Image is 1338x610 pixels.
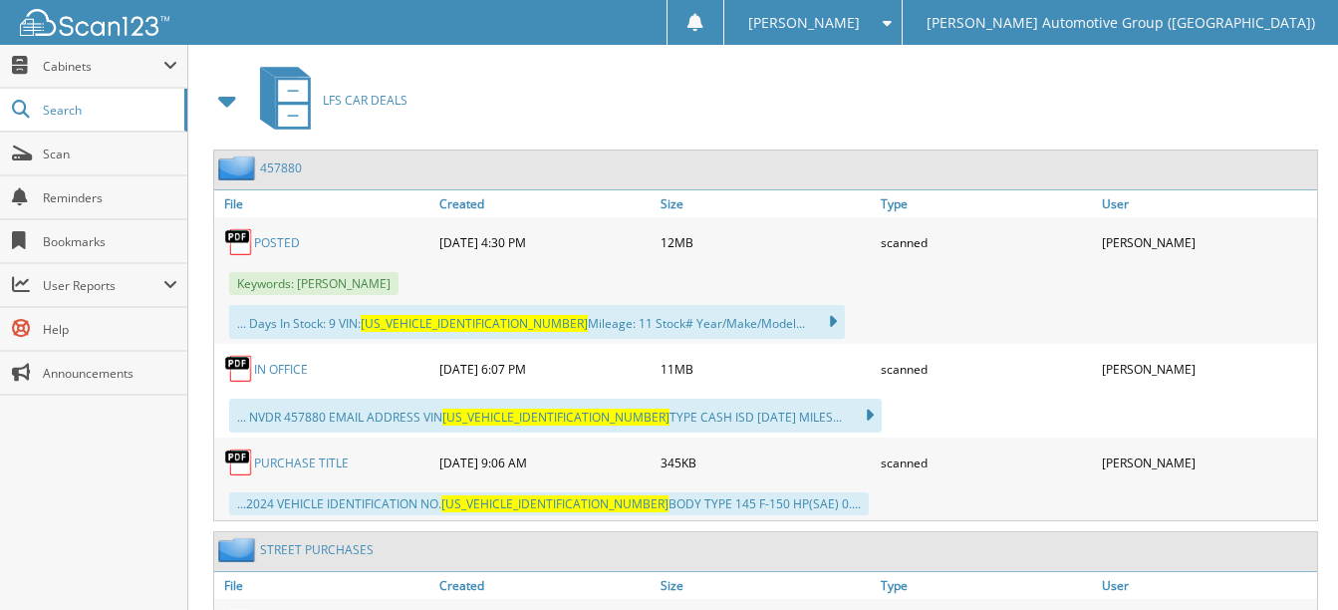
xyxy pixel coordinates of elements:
[254,361,308,378] a: IN OFFICE
[361,315,588,332] span: [US_VEHICLE_IDENTIFICATION_NUMBER]
[876,572,1096,599] a: Type
[876,349,1096,389] div: scanned
[441,495,669,512] span: [US_VEHICLE_IDENTIFICATION_NUMBER]
[224,354,254,384] img: PDF.png
[260,541,374,558] a: STREET PURCHASES
[43,233,177,250] span: Bookmarks
[434,572,655,599] a: Created
[229,399,882,433] div: ... NVDR 457880 EMAIL ADDRESS VIN TYPE CASH ISD [DATE] MILES...
[1097,349,1317,389] div: [PERSON_NAME]
[434,443,655,482] div: [DATE] 9:06 AM
[442,409,669,426] span: [US_VEHICLE_IDENTIFICATION_NUMBER]
[43,277,163,294] span: User Reports
[656,222,876,262] div: 12MB
[656,572,876,599] a: Size
[248,61,407,140] a: LFS CAR DEALS
[748,17,860,29] span: [PERSON_NAME]
[876,190,1096,217] a: Type
[656,443,876,482] div: 345KB
[434,222,655,262] div: [DATE] 4:30 PM
[43,365,177,382] span: Announcements
[229,305,845,339] div: ... Days In Stock: 9 VIN: Mileage: 11 Stock# Year/Make/Model...
[656,349,876,389] div: 11MB
[20,9,169,36] img: scan123-logo-white.svg
[229,272,399,295] span: Keywords: [PERSON_NAME]
[43,189,177,206] span: Reminders
[214,190,434,217] a: File
[218,537,260,562] img: folder2.png
[434,190,655,217] a: Created
[876,443,1096,482] div: scanned
[224,448,254,477] img: PDF.png
[656,190,876,217] a: Size
[254,234,300,251] a: POSTED
[214,572,434,599] a: File
[927,17,1315,29] span: [PERSON_NAME] Automotive Group ([GEOGRAPHIC_DATA])
[229,492,869,515] div: ...2024 VEHICLE IDENTIFICATION NO. BODY TYPE 145 F-150 HP(SAE) 0....
[1097,222,1317,262] div: [PERSON_NAME]
[434,349,655,389] div: [DATE] 6:07 PM
[224,227,254,257] img: PDF.png
[1097,190,1317,217] a: User
[43,102,174,119] span: Search
[876,222,1096,262] div: scanned
[43,146,177,162] span: Scan
[43,321,177,338] span: Help
[254,455,349,471] a: PURCHASE TITLE
[1097,443,1317,482] div: [PERSON_NAME]
[43,58,163,75] span: Cabinets
[323,92,407,109] span: LFS CAR DEALS
[1097,572,1317,599] a: User
[260,159,302,176] a: 457880
[218,155,260,180] img: folder2.png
